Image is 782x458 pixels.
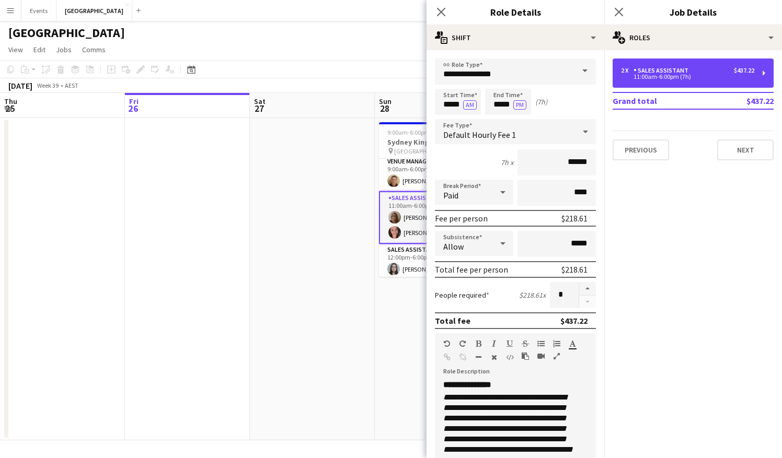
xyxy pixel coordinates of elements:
[387,128,442,136] span: 9:00am-6:00pm (9h)
[553,339,560,348] button: Ordered List
[560,315,588,326] div: $437.22
[463,100,477,110] button: AM
[4,97,17,106] span: Thu
[128,102,139,114] span: 26
[129,97,139,106] span: Fri
[537,339,545,348] button: Unordered List
[21,1,56,21] button: Events
[4,43,27,56] a: View
[490,353,498,361] button: Clear Formatting
[506,339,513,348] button: Underline
[379,97,392,106] span: Sun
[379,191,496,244] app-card-role: Sales Assistant2/211:00am-6:00pm (7h)[PERSON_NAME][PERSON_NAME]
[734,67,754,74] div: $437.22
[34,81,61,89] span: Week 39
[379,122,496,277] app-job-card: 9:00am-6:00pm (9h)7/7Sydney Kings [GEOGRAPHIC_DATA]4 RolesSales Assistant1/19:00am-6:00pm (9h)[PE...
[604,5,782,19] h3: Job Details
[254,97,266,106] span: Sat
[553,352,560,360] button: Fullscreen
[561,213,588,224] div: $218.61
[579,282,596,296] button: Increase
[621,74,754,79] div: 11:00am-6:00pm (7h)
[475,353,482,361] button: Horizontal Line
[3,102,17,114] span: 25
[717,139,774,160] button: Next
[379,244,496,310] app-card-role: Sales Assistant3/312:00pm-6:00pm (6h)[PERSON_NAME]
[8,45,23,54] span: View
[435,264,508,275] div: Total fee per person
[82,45,106,54] span: Comms
[490,339,498,348] button: Italic
[459,339,466,348] button: Redo
[443,339,451,348] button: Undo
[569,339,576,348] button: Text Color
[634,67,693,74] div: Sales Assistant
[561,264,588,275] div: $218.61
[522,352,529,360] button: Paste as plain text
[604,25,782,50] div: Roles
[537,352,545,360] button: Insert video
[501,158,513,167] div: 7h x
[394,147,452,155] span: [GEOGRAPHIC_DATA]
[613,92,712,109] td: Grand total
[52,43,76,56] a: Jobs
[78,43,110,56] a: Comms
[506,353,513,361] button: HTML Code
[621,67,634,74] div: 2 x
[65,81,78,89] div: AEST
[522,339,529,348] button: Strikethrough
[443,130,516,140] span: Default Hourly Fee 1
[33,45,45,54] span: Edit
[435,290,489,300] label: People required
[435,315,470,326] div: Total fee
[379,156,496,191] app-card-role: Venue Manager1/19:00am-6:00pm (9h)[PERSON_NAME]
[435,213,488,224] div: Fee per person
[535,97,547,107] div: (7h)
[56,45,72,54] span: Jobs
[8,80,32,91] div: [DATE]
[613,139,669,160] button: Previous
[8,25,125,41] h1: [GEOGRAPHIC_DATA]
[443,241,464,252] span: Allow
[377,102,392,114] span: 28
[475,339,482,348] button: Bold
[29,43,50,56] a: Edit
[712,92,774,109] td: $437.22
[252,102,266,114] span: 27
[519,290,546,300] div: $218.61 x
[427,25,604,50] div: Shift
[427,5,604,19] h3: Role Details
[56,1,132,21] button: [GEOGRAPHIC_DATA]
[513,100,526,110] button: PM
[443,190,458,201] span: Paid
[379,137,496,147] h3: Sydney Kings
